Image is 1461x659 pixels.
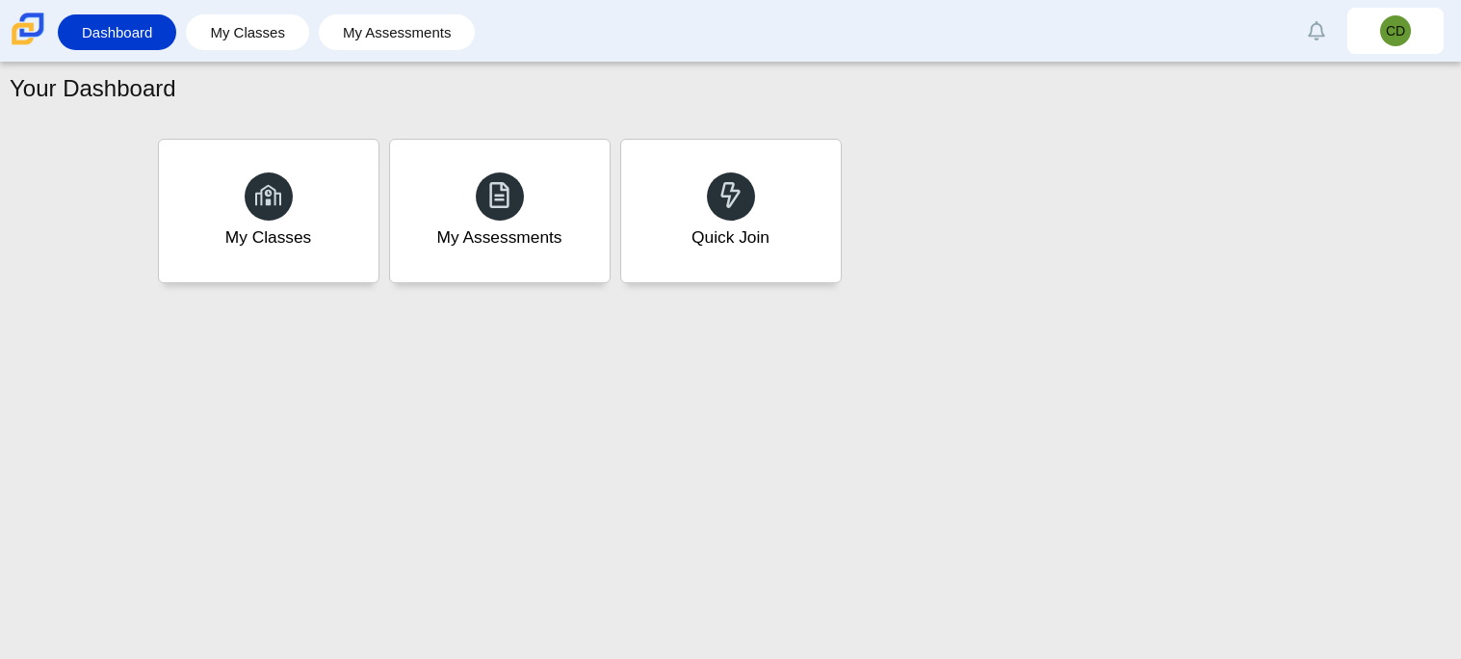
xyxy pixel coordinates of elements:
span: CD [1386,24,1405,38]
a: CD [1347,8,1444,54]
div: Quick Join [691,225,770,250]
h1: Your Dashboard [10,72,176,105]
div: My Classes [225,225,312,250]
div: My Assessments [437,225,562,250]
a: My Assessments [328,14,466,50]
a: My Classes [158,139,379,283]
a: Alerts [1295,10,1338,52]
a: Quick Join [620,139,842,283]
a: My Assessments [389,139,611,283]
a: Carmen School of Science & Technology [8,36,48,52]
img: Carmen School of Science & Technology [8,9,48,49]
a: Dashboard [67,14,167,50]
a: My Classes [196,14,300,50]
